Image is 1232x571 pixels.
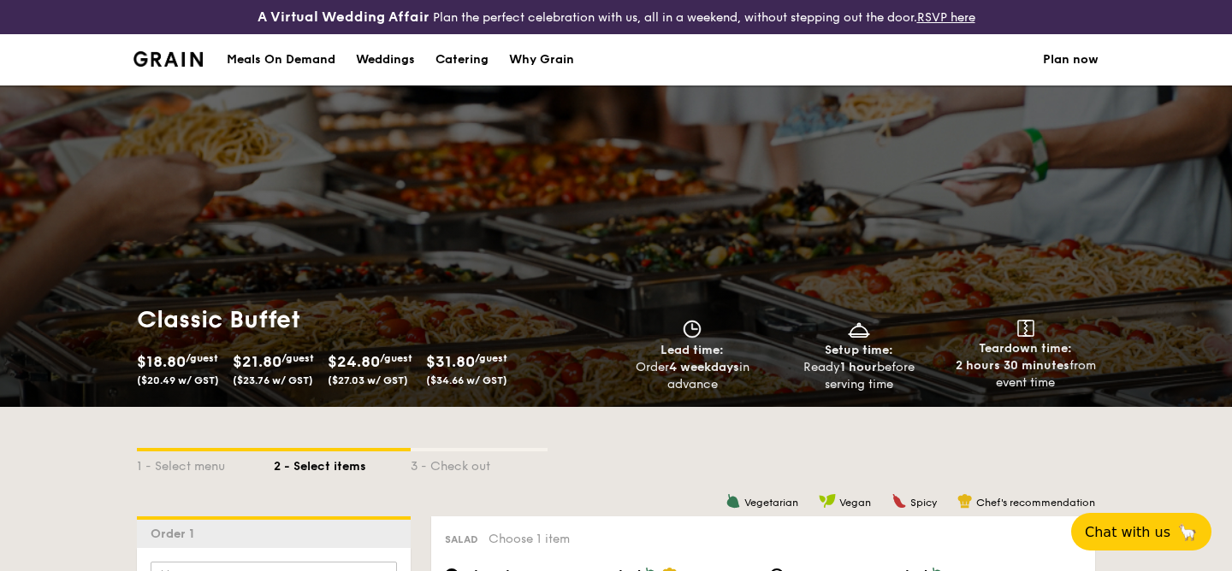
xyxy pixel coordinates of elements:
[258,7,429,27] h4: A Virtual Wedding Affair
[744,497,798,509] span: Vegetarian
[356,34,415,85] div: Weddings
[137,352,186,371] span: $18.80
[509,34,574,85] div: Why Grain
[137,374,219,386] span: ($20.49 w/ GST)
[1177,522,1198,542] span: 🦙
[825,343,893,357] span: Setup time:
[186,352,218,364] span: /guest
[669,360,739,374] strong: 4 weekdays
[426,374,507,386] span: ($34.66 w/ GST)
[840,360,877,374] strong: 1 hour
[819,493,836,509] img: icon-vegan.f8ff3823.svg
[137,304,609,335] h1: Classic Buffet
[949,357,1102,391] div: from event time
[660,343,724,357] span: Lead time:
[151,527,201,541] span: Order 1
[783,359,936,393] div: Ready before serving time
[133,51,203,67] a: Logotype
[616,359,769,393] div: Order in advance
[917,10,975,25] a: RSVP here
[328,374,408,386] span: ($27.03 w/ GST)
[346,34,425,85] a: Weddings
[475,352,507,364] span: /guest
[839,497,871,509] span: Vegan
[426,352,475,371] span: $31.80
[976,497,1095,509] span: Chef's recommendation
[726,493,741,509] img: icon-vegetarian.fe4039eb.svg
[445,533,478,545] span: Salad
[910,497,937,509] span: Spicy
[846,320,872,338] img: icon-dish.430c3a2e.svg
[411,451,548,475] div: 3 - Check out
[380,352,412,364] span: /guest
[205,7,1027,27] div: Plan the perfect celebration with us, all in a weekend, without stepping out the door.
[957,493,973,509] img: icon-chef-hat.a58ddaea.svg
[1017,320,1034,337] img: icon-teardown.65201eee.svg
[274,451,411,475] div: 2 - Select items
[216,34,346,85] a: Meals On Demand
[1085,524,1170,540] span: Chat with us
[233,374,313,386] span: ($23.76 w/ GST)
[499,34,584,85] a: Why Grain
[133,51,203,67] img: Grain
[435,34,489,85] div: Catering
[1043,34,1099,85] a: Plan now
[281,352,314,364] span: /guest
[891,493,907,509] img: icon-spicy.37a8142b.svg
[679,320,705,338] img: icon-clock.2db775ea.svg
[137,451,274,475] div: 1 - Select menu
[233,352,281,371] span: $21.80
[227,34,335,85] div: Meals On Demand
[979,341,1072,356] span: Teardown time:
[425,34,499,85] a: Catering
[956,358,1069,373] strong: 2 hours 30 minutes
[489,532,570,546] span: Choose 1 item
[1071,513,1211,550] button: Chat with us🦙
[328,352,380,371] span: $24.80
